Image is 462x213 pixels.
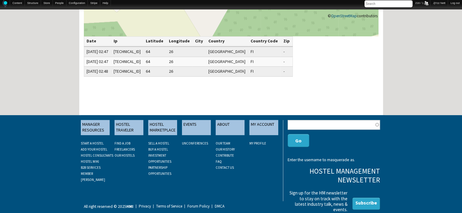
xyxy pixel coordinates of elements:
[111,36,143,47] th: Ip
[166,47,193,57] td: 26
[288,190,347,212] p: Sign up for the HM newsletter to stay on track with the latest industry talk, news & events.
[281,67,293,77] td: -
[248,67,281,77] td: FI
[81,120,110,135] a: MANAGER RESOURCES
[248,36,281,47] th: Country Code
[216,147,235,151] a: OUR HISTORY
[216,165,234,170] a: CONTACT US
[143,36,166,47] th: Latitude
[81,147,107,151] a: ADD YOUR HOSTEL
[81,159,99,164] a: HOSTEL WIKI
[2,0,7,7] img: Home
[183,205,210,208] a: Forum Policy
[166,36,193,47] th: Longitude
[126,204,133,209] strong: HMI
[288,134,309,147] button: Go
[115,120,143,135] a: HOSTEL TRAVELER
[84,47,111,57] td: [DATE] 02:47
[216,153,234,158] a: CONTRIBUTE
[248,57,281,67] td: FI
[84,36,111,47] th: Date
[111,67,143,77] td: [TECHNICAL_ID]
[81,141,104,145] a: START A HOSTEL
[84,67,111,77] td: [DATE] 02:48
[148,141,169,145] a: SELL A HOSTEL
[248,47,281,57] td: FI
[115,141,130,145] a: FIND A JOB
[81,153,113,158] a: HOSTEL CONSULTANTS
[206,67,248,77] td: [GEOGRAPHIC_DATA]
[216,159,222,164] a: FAQ
[216,120,245,135] a: ABOUT
[206,47,248,57] td: [GEOGRAPHIC_DATA]
[281,47,293,57] td: -
[115,153,135,158] a: OUR HOSTELS
[81,165,101,170] a: B2B SERVICES
[148,120,177,135] a: HOSTEL MARKETPLACE
[331,13,357,18] a: OpenStreetMap
[84,203,133,210] p: All right reserved © 2025
[143,47,166,57] td: 64
[249,120,278,135] a: MY ACCOUNT
[281,57,293,67] td: -
[166,67,193,77] td: 26
[206,36,248,47] th: Country
[111,47,143,57] td: [TECHNICAL_ID]
[364,0,412,7] input: Search
[216,141,230,145] a: OUR TEAM
[182,120,211,135] a: EVENTS
[152,205,182,208] a: Terms of Service
[81,171,105,182] a: MEMBER [PERSON_NAME]
[148,147,168,151] a: BUY A HOSTEL
[193,36,206,47] th: City
[148,165,171,176] a: PARTNERSHIP OPPORTUNITIES
[115,147,135,151] a: FREELANCERS
[281,36,293,47] th: Zip
[111,57,143,67] td: [TECHNICAL_ID]
[288,158,380,162] div: Enter the username to masquerade as.
[84,57,111,67] td: [DATE] 02:47
[249,141,266,145] a: My Profile
[143,67,166,77] td: 64
[328,14,378,18] div: © contributors
[148,153,171,164] a: INVESTMENT OPPORTUNITIES
[135,205,151,208] a: Privacy
[206,57,248,67] td: [GEOGRAPHIC_DATA]
[182,141,208,145] a: UNCONFERENCES
[288,167,380,185] h3: Hostel Management Newsletter
[143,57,166,67] td: 64
[210,205,224,208] a: DMCA
[166,57,193,67] td: 26
[352,198,380,210] a: Subscribe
